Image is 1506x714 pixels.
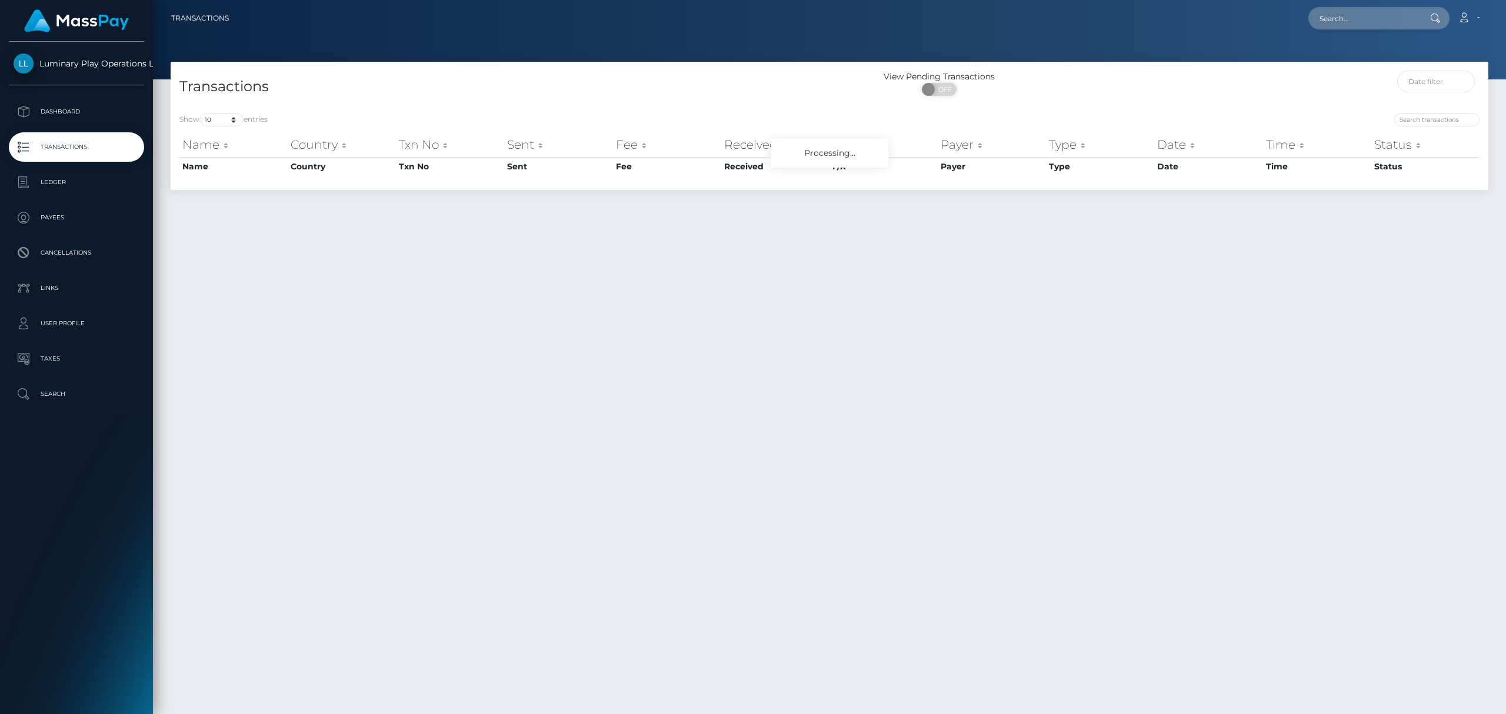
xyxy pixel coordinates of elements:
a: Links [9,273,144,303]
th: Date [1154,133,1262,156]
a: Taxes [9,344,144,373]
p: Ledger [14,174,139,191]
th: Fee [613,157,721,176]
img: Luminary Play Operations Limited [14,54,34,74]
th: Status [1371,133,1480,156]
th: Sent [504,133,612,156]
a: Transactions [9,132,144,162]
label: Show entries [179,113,268,126]
th: Name [179,157,288,176]
th: Payer [938,133,1046,156]
th: Fee [613,133,721,156]
th: F/X [829,133,938,156]
div: Processing... [771,139,888,168]
input: Search transactions [1394,113,1480,126]
a: Transactions [171,6,229,31]
input: Date filter [1397,71,1475,92]
th: Txn No [396,157,504,176]
th: Date [1154,157,1262,176]
th: Time [1263,133,1371,156]
p: User Profile [14,315,139,332]
a: Payees [9,203,144,232]
p: Dashboard [14,103,139,121]
p: Taxes [14,350,139,368]
th: Type [1046,133,1154,156]
th: Status [1371,157,1480,176]
th: Type [1046,157,1154,176]
select: Showentries [199,113,244,126]
th: Sent [504,157,612,176]
span: Luminary Play Operations Limited [9,58,144,69]
a: Dashboard [9,97,144,126]
span: OFF [928,83,958,96]
th: Time [1263,157,1371,176]
a: User Profile [9,309,144,338]
a: Cancellations [9,238,144,268]
a: Ledger [9,168,144,197]
p: Payees [14,209,139,226]
img: MassPay Logo [24,9,129,32]
p: Links [14,279,139,297]
th: Received [721,133,829,156]
th: Country [288,133,396,156]
th: Country [288,157,396,176]
a: Search [9,379,144,409]
th: Txn No [396,133,504,156]
p: Cancellations [14,244,139,262]
p: Transactions [14,138,139,156]
th: Received [721,157,829,176]
div: View Pending Transactions [829,71,1049,83]
th: Payer [938,157,1046,176]
p: Search [14,385,139,403]
input: Search... [1308,7,1419,29]
h4: Transactions [179,76,821,97]
th: Name [179,133,288,156]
